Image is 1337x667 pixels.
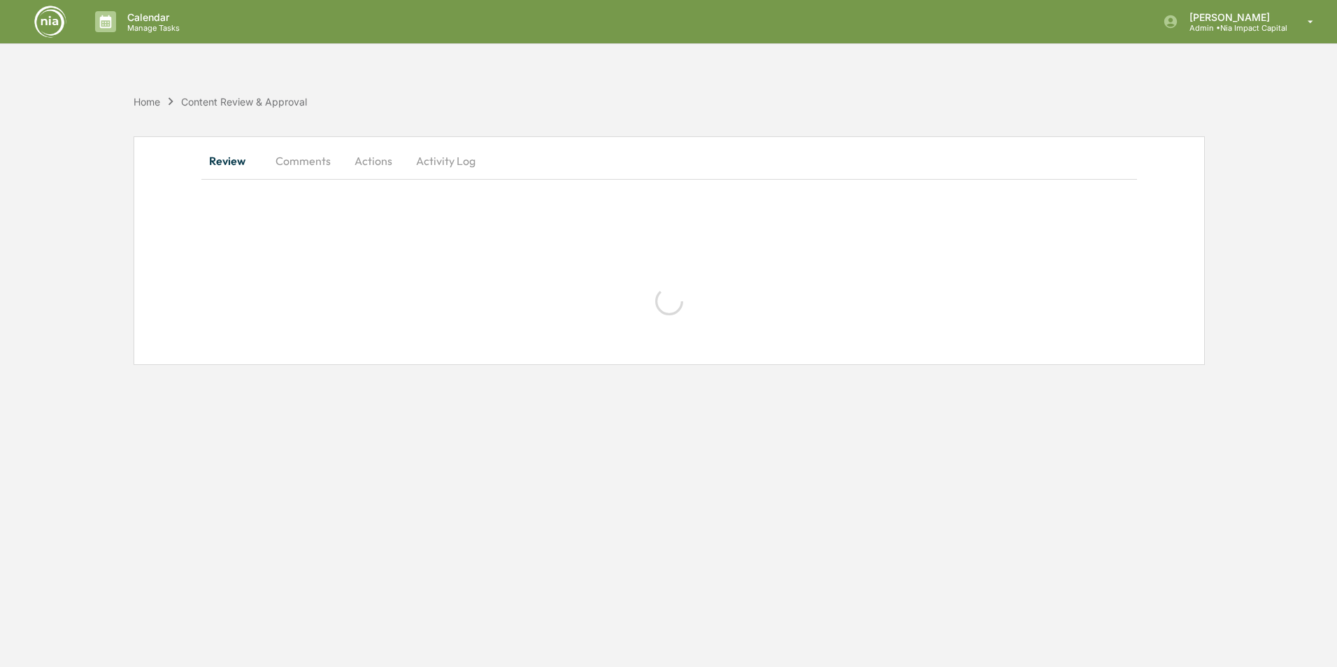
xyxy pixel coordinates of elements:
[201,144,1137,178] div: secondary tabs example
[405,144,487,178] button: Activity Log
[1178,23,1287,33] p: Admin • Nia Impact Capital
[134,96,160,108] div: Home
[264,144,342,178] button: Comments
[34,5,67,38] img: logo
[1178,11,1287,23] p: [PERSON_NAME]
[342,144,405,178] button: Actions
[201,144,264,178] button: Review
[116,11,187,23] p: Calendar
[116,23,187,33] p: Manage Tasks
[181,96,307,108] div: Content Review & Approval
